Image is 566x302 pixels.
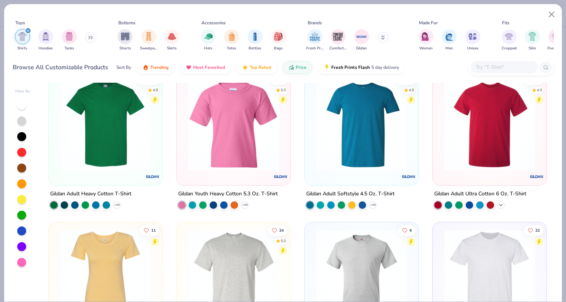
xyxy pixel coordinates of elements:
[283,61,312,74] button: Price
[475,63,533,71] input: Try "T-Shirt"
[401,169,416,184] img: Gildan logo
[525,29,540,51] div: filter for Slim
[39,46,53,51] span: Hoodies
[324,64,330,70] img: flash.gif
[537,87,542,93] div: 4.9
[329,29,347,51] button: filter button
[62,29,77,51] button: filter button
[145,169,160,184] img: Gildan logo
[398,225,416,235] button: Like
[64,46,74,51] span: Tanks
[434,189,526,199] div: Gildan Adult Ultra Cotton 6 Oz. T-Shirt
[201,19,226,26] div: Accessories
[38,29,53,51] div: filter for Hoodies
[279,228,284,232] span: 24
[445,46,453,51] span: Men
[118,19,136,26] div: Bottoms
[251,32,259,41] img: Bottles Image
[502,46,517,51] span: Cropped
[274,46,283,51] span: Bags
[371,63,399,72] span: 5 day delivery
[38,29,53,51] button: filter button
[204,46,212,51] span: Hats
[42,32,50,41] img: Hoodies Image
[62,29,77,51] div: filter for Tanks
[65,32,73,41] img: Tanks Image
[356,46,367,51] span: Gildan
[419,29,433,51] button: filter button
[116,64,131,71] div: Sort By
[242,64,248,70] img: TopRated.gif
[502,29,517,51] button: filter button
[306,29,323,51] button: filter button
[271,29,286,51] button: filter button
[505,32,513,41] img: Cropped Image
[137,61,174,74] button: Trending
[547,46,564,51] span: Oversized
[442,29,457,51] button: filter button
[247,29,262,51] button: filter button
[396,74,416,85] button: Like
[164,29,179,51] div: filter for Skirts
[140,225,160,235] button: Like
[168,32,176,41] img: Skirts Image
[440,79,539,170] img: 3c1a081b-6ca8-4a00-a3b6-7ee979c43c2b
[524,74,544,85] button: Like
[296,64,307,70] span: Price
[56,79,155,170] img: db319196-8705-402d-8b46-62aaa07ed94f
[193,64,225,70] span: Most Favorited
[143,64,149,70] img: trending.gif
[329,29,347,51] div: filter for Comfort Colors
[524,225,544,235] button: Like
[274,32,282,41] img: Bags Image
[409,87,414,93] div: 4.8
[186,64,192,70] img: most_fav.gif
[306,46,323,51] span: Fresh Prints
[331,64,370,70] span: Fresh Prints Flash
[118,29,133,51] button: filter button
[419,19,438,26] div: Made For
[547,29,564,51] div: filter for Oversized
[138,74,160,85] button: Like
[15,89,30,94] div: Filter By
[140,46,157,51] span: Sweatpants
[442,29,457,51] div: filter for Men
[281,87,286,93] div: 5.0
[273,169,288,184] img: Gildan logo
[551,32,560,41] img: Oversized Image
[270,74,287,85] button: Like
[306,29,323,51] div: filter for Fresh Prints
[502,29,517,51] div: filter for Cropped
[204,32,213,41] img: Hats Image
[281,238,286,244] div: 5.0
[18,32,27,41] img: Shirts Image
[118,29,133,51] div: filter for Shorts
[419,29,433,51] div: filter for Women
[224,29,239,51] div: filter for Totes
[242,203,248,207] span: + 44
[15,19,25,26] div: Tops
[17,46,27,51] span: Shirts
[13,63,108,72] div: Browse All Customizable Products
[465,29,480,51] div: filter for Unisex
[422,32,430,41] img: Women Image
[119,46,131,51] span: Shorts
[140,29,157,51] button: filter button
[306,189,395,199] div: Gildan Adult Softstyle 4.5 Oz. T-Shirt
[178,189,278,199] div: Gildan Youth Heavy Cotton 5.3 Oz. T-Shirt
[547,29,564,51] button: filter button
[528,32,536,41] img: Slim Image
[410,228,412,232] span: 6
[140,29,157,51] div: filter for Sweatpants
[332,31,344,42] img: Comfort Colors Image
[465,29,480,51] button: filter button
[152,228,156,232] span: 11
[268,225,287,235] button: Like
[224,29,239,51] button: filter button
[545,7,559,22] button: Close
[150,64,168,70] span: Trending
[144,32,153,41] img: Sweatpants Image
[525,29,540,51] button: filter button
[250,64,271,70] span: Top Rated
[468,32,477,41] img: Unisex Image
